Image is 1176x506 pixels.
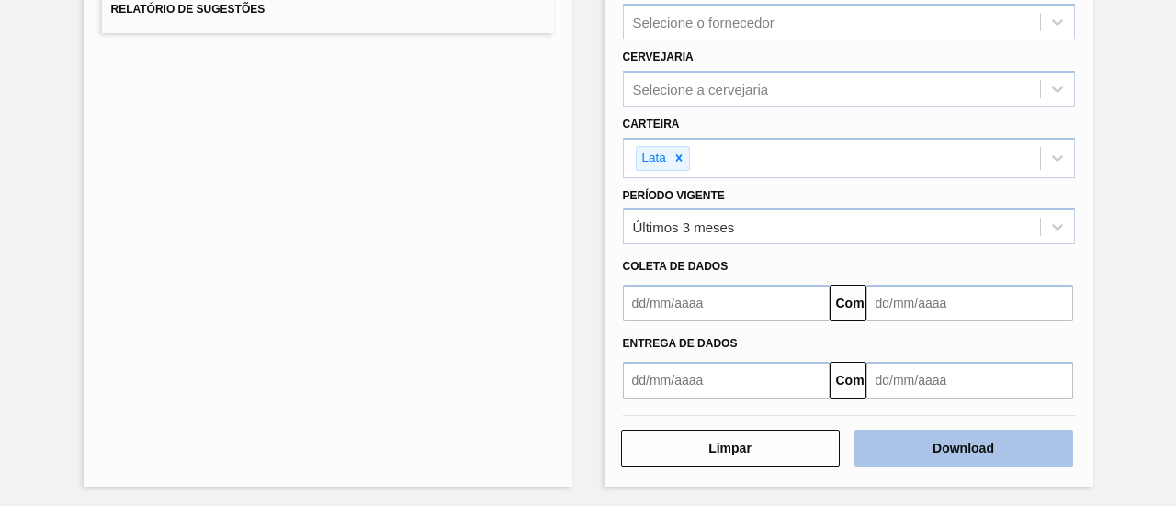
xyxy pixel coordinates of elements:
font: Carteira [623,118,680,130]
button: Limpar [621,430,840,467]
input: dd/mm/aaaa [623,362,830,399]
font: Comeu [836,296,879,310]
font: Lata [642,151,666,164]
font: Relatório de Sugestões [111,4,266,17]
button: Comeu [830,362,866,399]
font: Período Vigente [623,189,725,202]
font: Limpar [708,441,752,455]
font: Cervejaria [623,51,694,63]
font: Comeu [836,373,879,388]
input: dd/mm/aaaa [866,362,1073,399]
font: Selecione o fornecedor [633,15,775,30]
font: Coleta de dados [623,260,729,273]
font: Download [933,441,994,455]
font: Últimos 3 meses [633,219,735,235]
input: dd/mm/aaaa [866,285,1073,321]
font: Entrega de dados [623,337,738,350]
button: Download [854,430,1073,467]
button: Comeu [830,285,866,321]
font: Selecione a cervejaria [633,81,769,96]
input: dd/mm/aaaa [623,285,830,321]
